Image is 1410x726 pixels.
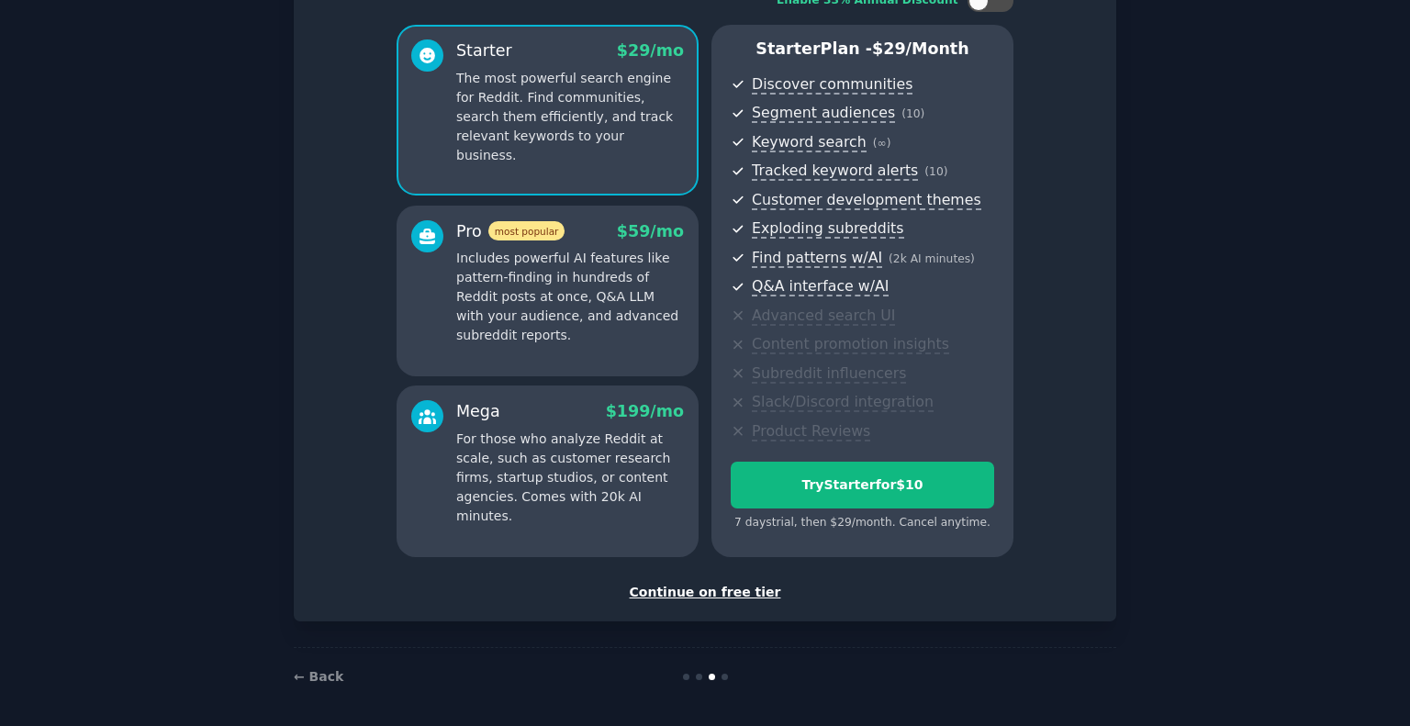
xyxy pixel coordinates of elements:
span: Exploding subreddits [752,219,903,239]
span: Tracked keyword alerts [752,162,918,181]
span: Segment audiences [752,104,895,123]
span: Subreddit influencers [752,364,906,384]
span: Q&A interface w/AI [752,277,889,296]
span: Find patterns w/AI [752,249,882,268]
div: Mega [456,400,500,423]
span: Product Reviews [752,422,870,441]
span: $ 29 /mo [617,41,684,60]
span: $ 29 /month [872,39,969,58]
span: Discover communities [752,75,912,95]
p: Starter Plan - [731,38,994,61]
div: Pro [456,220,565,243]
p: Includes powerful AI features like pattern-finding in hundreds of Reddit posts at once, Q&A LLM w... [456,249,684,345]
p: The most powerful search engine for Reddit. Find communities, search them efficiently, and track ... [456,69,684,165]
div: Continue on free tier [313,583,1097,602]
span: most popular [488,221,565,240]
div: Try Starter for $10 [732,475,993,495]
span: $ 199 /mo [606,402,684,420]
span: ( 10 ) [901,107,924,120]
span: Customer development themes [752,191,981,210]
span: Slack/Discord integration [752,393,934,412]
div: Starter [456,39,512,62]
span: $ 59 /mo [617,222,684,240]
button: TryStarterfor$10 [731,462,994,508]
span: Content promotion insights [752,335,949,354]
p: For those who analyze Reddit at scale, such as customer research firms, startup studios, or conte... [456,430,684,526]
a: ← Back [294,669,343,684]
span: Keyword search [752,133,867,152]
span: ( ∞ ) [873,137,891,150]
span: Advanced search UI [752,307,895,326]
span: ( 10 ) [924,165,947,178]
span: ( 2k AI minutes ) [889,252,975,265]
div: 7 days trial, then $ 29 /month . Cancel anytime. [731,515,994,531]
